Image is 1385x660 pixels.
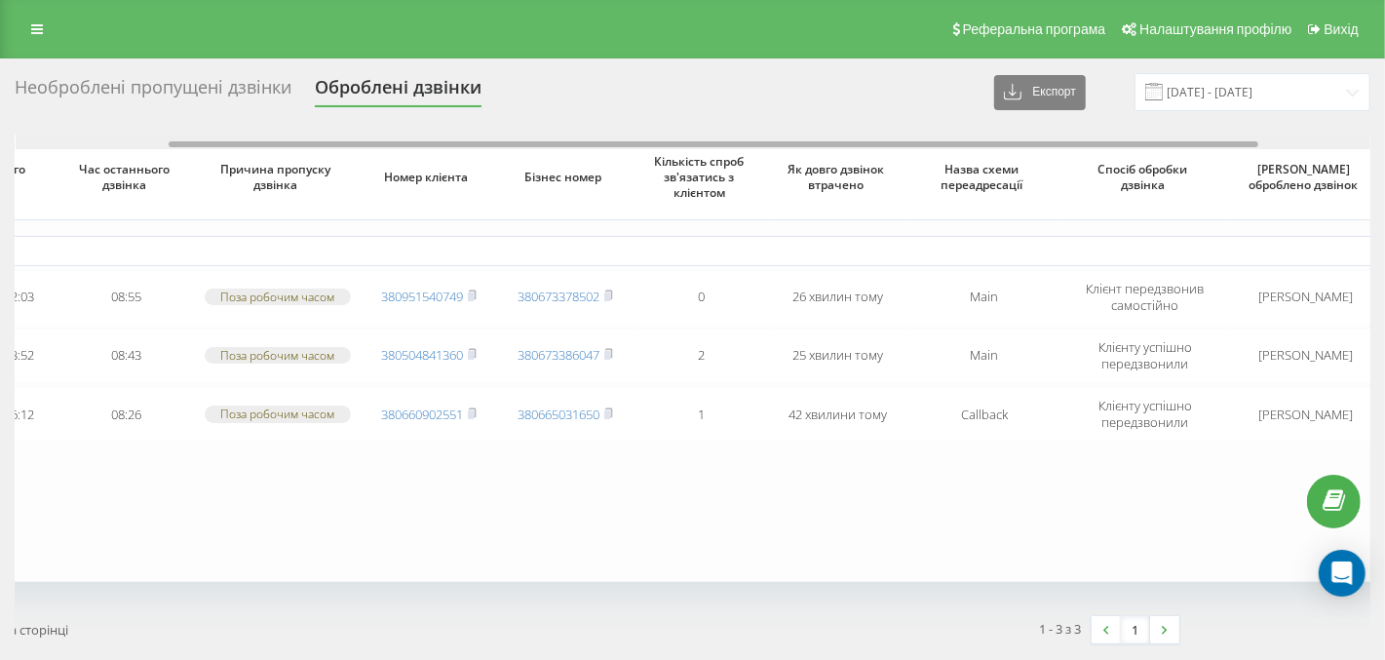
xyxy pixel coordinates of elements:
span: Час останнього дзвінка [74,162,179,192]
a: 380665031650 [518,406,599,423]
td: Клієнту успішно передзвонили [1062,329,1228,383]
div: 1 - 3 з 3 [1040,619,1082,639]
span: Номер клієнта [376,170,481,185]
td: 0 [634,270,770,325]
td: 25 хвилин тому [770,329,906,383]
span: Вихід [1325,21,1359,37]
span: Назва схеми переадресації [923,162,1046,192]
a: 380673378502 [518,288,599,305]
td: 08:26 [58,387,195,442]
span: Реферальна програма [963,21,1106,37]
div: Поза робочим часом [205,406,351,422]
div: Оброблені дзвінки [315,77,481,107]
span: [PERSON_NAME] оброблено дзвінок [1245,162,1367,192]
span: Причина пропуску дзвінка [212,162,344,192]
a: 380504841360 [381,346,463,364]
button: Експорт [994,75,1086,110]
a: 380660902551 [381,406,463,423]
td: Callback [906,387,1062,442]
td: [PERSON_NAME] [1228,387,1384,442]
td: Main [906,270,1062,325]
div: Поза робочим часом [205,289,351,305]
span: Кількість спроб зв'язатись з клієнтом [649,154,754,200]
td: Main [906,329,1062,383]
a: 380951540749 [381,288,463,305]
td: 08:43 [58,329,195,383]
a: 1 [1121,616,1150,643]
td: 26 хвилин тому [770,270,906,325]
td: [PERSON_NAME] [1228,329,1384,383]
td: [PERSON_NAME] [1228,270,1384,325]
span: Налаштування профілю [1139,21,1291,37]
td: 08:55 [58,270,195,325]
div: Поза робочим часом [205,347,351,364]
td: Клієнт передзвонив самостійно [1062,270,1228,325]
td: Клієнту успішно передзвонили [1062,387,1228,442]
span: Як довго дзвінок втрачено [786,162,891,192]
a: 380673386047 [518,346,599,364]
div: Open Intercom Messenger [1319,550,1366,597]
span: Спосіб обробки дзвінка [1080,162,1212,192]
div: Необроблені пропущені дзвінки [15,77,291,107]
td: 2 [634,329,770,383]
td: 42 хвилини тому [770,387,906,442]
span: Бізнес номер [513,170,618,185]
td: 1 [634,387,770,442]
